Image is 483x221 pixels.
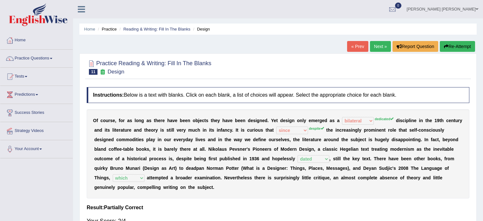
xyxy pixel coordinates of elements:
b: b [195,118,198,123]
b: I [236,128,237,133]
b: n [420,118,423,123]
b: n [188,118,191,123]
b: s [242,128,245,133]
b: t [326,128,328,133]
b: e [162,118,165,123]
b: t [115,128,117,133]
b: a [146,118,149,123]
b: n [259,118,262,123]
b: u [167,137,170,142]
b: d [111,137,114,142]
b: t [204,118,206,123]
b: t [144,128,146,133]
b: t [106,128,107,133]
b: t [136,137,138,142]
b: l [112,128,114,133]
b: h [328,128,331,133]
b: s [332,118,335,123]
b: c [100,118,103,123]
b: o [421,128,424,133]
b: r [182,128,183,133]
a: Tests [0,68,73,84]
b: l [135,118,136,123]
b: s [400,118,402,123]
h2: Practice Reading & Writing: Fill In The Blanks [87,59,211,75]
b: s [162,128,164,133]
b: s [409,128,412,133]
b: e [230,118,232,123]
b: e [283,118,285,123]
b: i [410,118,411,123]
b: u [250,128,252,133]
b: d [139,128,142,133]
b: h [212,118,215,123]
b: h [155,118,158,123]
b: o [390,128,392,133]
b: . [232,128,233,133]
a: Your Account [0,140,73,156]
b: y [304,118,306,123]
b: l [392,128,394,133]
b: t [210,128,212,133]
b: e [183,118,185,123]
b: n [292,118,295,123]
b: j [198,118,199,123]
b: g [103,137,106,142]
b: p [406,118,409,123]
span: 11 [89,69,97,75]
b: n [159,137,162,142]
b: s [141,137,144,142]
b: n [106,137,109,142]
b: s [99,137,102,142]
b: e [412,128,414,133]
b: o [297,118,300,123]
sup: dedicated [375,117,393,121]
b: s [110,118,113,123]
b: h [400,128,403,133]
b: u [124,128,127,133]
b: i [135,137,136,142]
b: t [276,118,278,123]
b: r [181,137,183,142]
b: m [371,128,375,133]
b: d [325,118,327,123]
b: a [188,137,191,142]
b: a [337,118,339,123]
b: y [183,128,186,133]
b: l [149,137,150,142]
b: i [114,128,115,133]
b: v [177,128,179,133]
b: o [193,118,196,123]
b: i [419,118,420,123]
b: . [267,118,269,123]
b: m [125,137,129,142]
b: e [178,137,181,142]
button: Report Question [392,41,438,52]
b: a [330,118,332,123]
b: n [97,128,100,133]
small: Design [108,69,124,75]
b: e [185,118,188,123]
b: g [141,118,144,123]
b: d [265,118,268,123]
b: p [364,128,367,133]
b: r [170,137,171,142]
a: Practice Questions [0,50,73,66]
b: O [93,118,97,123]
b: t [384,128,386,133]
a: Reading & Writing: Fill In The Blanks [123,27,190,31]
b: l [173,128,174,133]
b: i [241,128,242,133]
b: e [109,137,111,142]
b: n [219,137,222,142]
b: d [94,137,97,142]
b: n [136,128,139,133]
b: m [311,118,315,123]
a: Success Stories [0,104,73,120]
b: y [230,128,232,133]
b: s [212,128,214,133]
b: o [151,128,154,133]
b: v [176,137,179,142]
b: e [240,118,243,123]
b: h [222,118,225,123]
